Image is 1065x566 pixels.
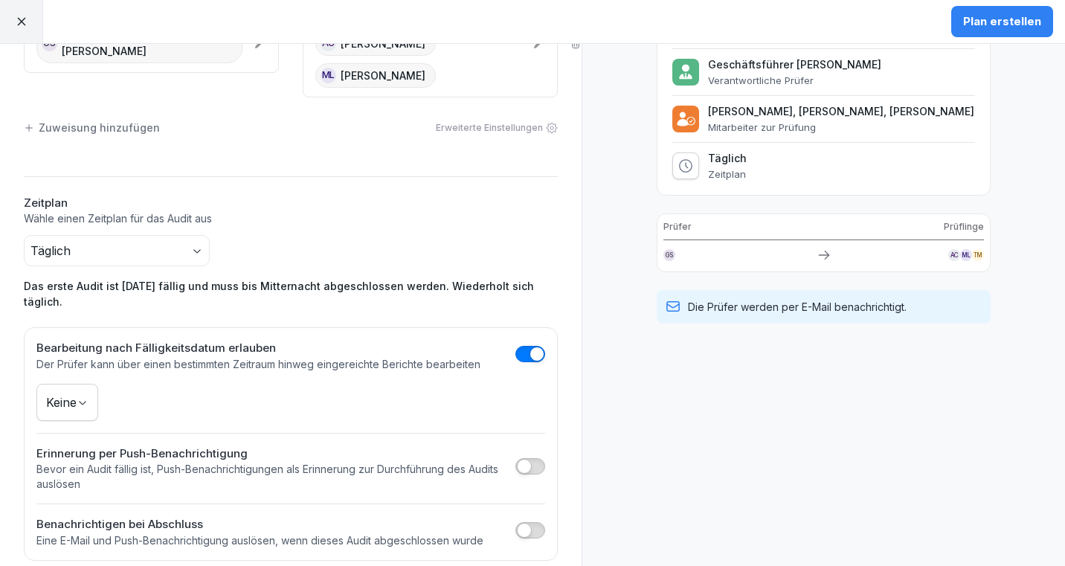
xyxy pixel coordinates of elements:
div: AC [948,249,960,261]
div: ML [960,249,972,261]
p: Die Prüfer werden per E-Mail benachrichtigt. [688,299,907,315]
div: Zuweisung hinzufügen [24,120,160,135]
p: [PERSON_NAME], [PERSON_NAME], [PERSON_NAME] [708,105,974,118]
h2: Erinnerung per Push-Benachrichtigung [36,446,508,463]
p: Zeitplan [708,168,747,180]
button: Plan erstellen [951,6,1053,37]
h2: Bearbeitung nach Fälligkeitsdatum erlauben [36,340,480,357]
p: Der Prüfer kann über einen bestimmten Zeitraum hinweg eingereichte Berichte bearbeiten [36,357,480,372]
h2: Zeitplan [24,195,558,212]
div: GS [663,249,675,261]
p: Wähle einen Zeitplan für das Audit aus [24,211,558,226]
div: Plan erstellen [963,13,1041,30]
p: Eine E-Mail und Push-Benachrichtigung auslösen, wenn dieses Audit abgeschlossen wurde [36,533,483,548]
p: Mitarbeiter zur Prüfung [708,121,974,133]
p: Das erste Audit ist [DATE] fällig und muss bis Mitternacht abgeschlossen werden. Wiederholt sich ... [24,278,558,309]
div: ML [321,68,336,83]
p: Prüfer [663,220,692,234]
p: Bevor ein Audit fällig ist, Push-Benachrichtigungen als Erinnerung zur Durchführung des Audits au... [36,462,508,492]
p: Täglich [708,152,747,165]
div: TM [972,249,984,261]
p: Prüflinge [944,220,984,234]
h2: Benachrichtigen bei Abschluss [36,516,483,533]
p: [PERSON_NAME] [341,68,425,83]
p: Geschäftsführer [PERSON_NAME] [708,58,881,71]
div: Erweiterte Einstellungen [436,121,558,135]
p: Verantwortliche Prüfer [708,74,881,86]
